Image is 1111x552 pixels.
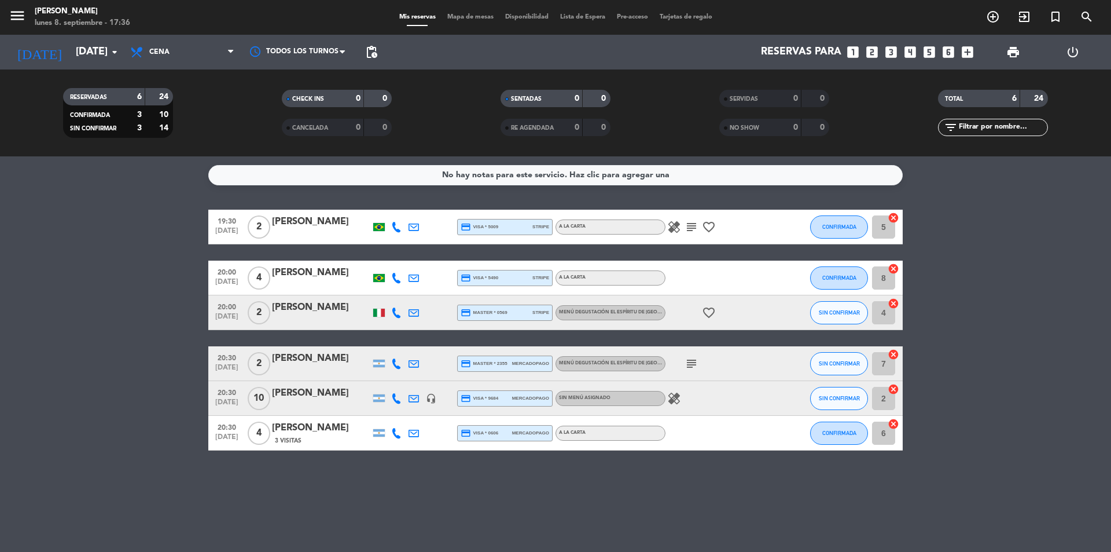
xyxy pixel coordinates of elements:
span: pending_actions [365,45,378,59]
span: [DATE] [212,313,241,326]
strong: 3 [137,124,142,132]
i: add_box [960,45,975,60]
span: 10 [248,387,270,410]
div: [PERSON_NAME] [272,421,370,436]
div: No hay notas para este servicio. Haz clic para agregar una [442,169,669,182]
i: favorite_border [702,306,716,320]
div: [PERSON_NAME] [272,265,370,280]
span: A la carta [559,224,586,229]
span: 2 [248,301,270,324]
button: SIN CONFIRMAR [810,387,868,410]
span: 4 [248,266,270,290]
i: [DATE] [9,39,70,65]
i: subject [685,220,698,234]
span: CONFIRMADA [822,224,856,230]
span: NO SHOW [730,125,759,131]
strong: 10 [159,111,171,119]
span: SENTADAS [511,96,542,102]
button: menu [9,7,26,28]
span: visa * 5009 [461,222,498,232]
span: A la carta [559,275,586,280]
span: 20:00 [212,265,241,278]
span: Tarjetas de regalo [654,14,718,20]
span: 2 [248,215,270,239]
span: CONFIRMADA [822,430,856,436]
span: 20:30 [212,385,241,399]
strong: 6 [137,93,142,101]
strong: 0 [820,123,827,131]
button: CONFIRMADA [810,266,868,290]
span: master * 0569 [461,308,507,318]
div: [PERSON_NAME] [272,351,370,366]
i: headset_mic [426,393,436,404]
span: Menú degustación El espíritu de [GEOGRAPHIC_DATA] [559,361,723,365]
strong: 0 [382,123,389,131]
i: cancel [888,263,899,275]
span: mercadopago [512,429,549,437]
i: looks_5 [922,45,937,60]
span: stripe [532,309,549,316]
strong: 0 [575,123,579,131]
span: Mapa de mesas [442,14,499,20]
strong: 14 [159,124,171,132]
span: stripe [532,274,549,282]
strong: 24 [1034,94,1046,103]
i: subject [685,357,698,371]
strong: 0 [601,123,608,131]
span: CANCELADA [292,125,328,131]
span: RE AGENDADA [511,125,554,131]
span: Mis reservas [393,14,442,20]
i: looks_6 [941,45,956,60]
span: [DATE] [212,278,241,291]
strong: 0 [820,94,827,103]
i: favorite_border [702,220,716,234]
span: A la carta [559,430,586,435]
strong: 0 [575,94,579,103]
strong: 6 [1012,94,1017,103]
i: credit_card [461,428,471,438]
span: RESERVADAS [70,94,107,100]
button: CONFIRMADA [810,215,868,239]
span: CONFIRMADA [822,275,856,281]
span: SIN CONFIRMAR [819,360,860,367]
span: [DATE] [212,433,241,447]
i: healing [667,392,681,405]
span: mercadopago [512,394,549,402]
strong: 0 [793,94,798,103]
div: lunes 8. septiembre - 17:36 [35,17,130,29]
i: cancel [888,418,899,430]
i: cancel [888,212,899,224]
i: cancel [888,349,899,360]
i: credit_card [461,273,471,283]
div: [PERSON_NAME] [35,6,130,17]
span: Menú degustación El espíritu de [GEOGRAPHIC_DATA] [559,310,723,315]
i: credit_card [461,359,471,369]
span: 4 [248,422,270,445]
span: SERVIDAS [730,96,758,102]
span: [DATE] [212,364,241,377]
i: cancel [888,383,899,395]
span: SIN CONFIRMAR [819,309,860,316]
span: Cena [149,48,170,56]
i: healing [667,220,681,234]
strong: 0 [356,94,360,103]
span: visa * 0606 [461,428,498,438]
strong: 0 [793,123,798,131]
span: 19:30 [212,214,241,227]
strong: 24 [159,93,171,101]
i: looks_two [864,45,880,60]
span: [DATE] [212,399,241,412]
strong: 3 [137,111,142,119]
i: filter_list [944,120,958,134]
span: Sin menú asignado [559,396,610,400]
strong: 0 [382,94,389,103]
span: mercadopago [512,360,549,367]
span: TOTAL [945,96,963,102]
i: credit_card [461,308,471,318]
span: 2 [248,352,270,375]
span: visa * 9684 [461,393,498,404]
span: Pre-acceso [611,14,654,20]
span: print [1006,45,1020,59]
i: looks_4 [903,45,918,60]
strong: 0 [601,94,608,103]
